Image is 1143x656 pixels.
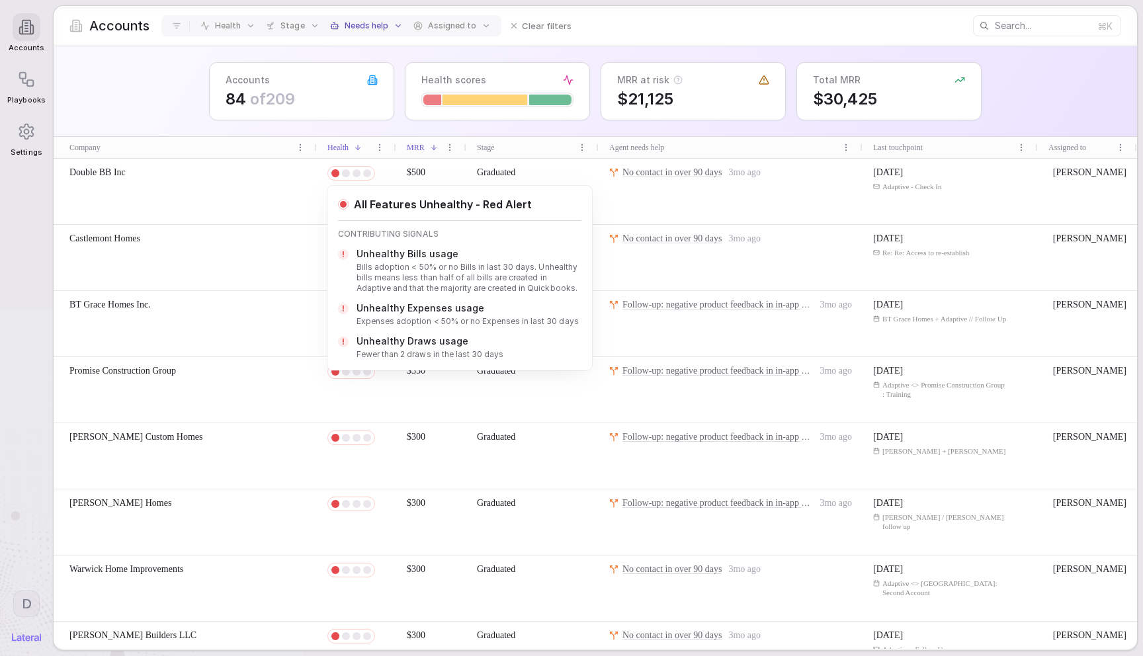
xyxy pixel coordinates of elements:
[820,497,852,510] span: 3mo ago
[477,366,515,376] span: Graduated
[357,302,579,315] span: Unhealthy Expenses usage
[728,629,761,642] span: 3mo ago
[7,111,45,163] a: Settings
[622,564,722,574] span: No contact in over 90 days
[882,645,947,654] span: Adaptive - Follow Up
[407,432,425,442] span: $300
[407,366,425,376] span: $350
[69,364,176,378] span: Promise Construction Group
[873,298,903,311] span: [DATE]
[728,232,761,245] span: 3mo ago
[882,579,1027,598] span: Adaptive <> [GEOGRAPHIC_DATA]: Second Account
[357,316,579,327] span: Expenses adoption < 50% or no Expenses in last 30 days
[1053,497,1126,510] span: [PERSON_NAME]
[1053,629,1126,642] span: [PERSON_NAME]
[12,634,41,641] img: Lateral
[428,20,476,31] span: Assigned to
[1053,364,1126,378] span: [PERSON_NAME]
[69,298,151,311] span: BT Grace Homes Inc.
[215,20,241,31] span: Health
[622,298,813,311] a: Follow-up: negative product feedback in in-app comments
[342,337,345,347] span: !
[820,298,852,311] span: 3mo ago
[522,19,571,32] span: Clear filters
[226,73,270,87] span: Accounts
[617,73,683,87] div: MRR at risk
[354,196,532,212] span: All Features Unhealthy - Red Alert
[69,497,171,510] span: [PERSON_NAME] Homes
[407,167,425,177] span: $500
[873,364,903,378] span: [DATE]
[873,629,903,642] span: [DATE]
[873,497,903,510] span: [DATE]
[882,446,1006,456] span: [PERSON_NAME] + [PERSON_NAME]
[622,629,722,642] a: No contact in over 90 days
[1048,142,1086,153] span: Assigned to
[226,89,378,109] span: 84
[345,20,388,31] span: Needs help
[882,314,1006,323] span: BT Grace Homes + Adaptive // Follow Up
[1053,298,1126,311] span: [PERSON_NAME]
[813,73,861,87] span: Total MRR
[69,563,183,576] span: Warwick Home Improvements
[357,247,581,261] span: Unhealthy Bills usage
[873,232,903,245] span: [DATE]
[622,300,839,309] span: Follow-up: negative product feedback in in-app comments
[622,498,839,508] span: Follow-up: negative product feedback in in-app comments
[7,7,45,59] a: Accounts
[873,166,903,179] span: [DATE]
[622,430,813,444] a: Follow-up: negative product feedback in in-app comments
[504,17,578,35] button: Clear filters
[342,304,345,314] span: !
[407,142,425,153] span: MRR
[407,630,425,640] span: $300
[342,249,345,260] span: !
[327,142,349,153] span: Health
[477,564,515,574] span: Graduated
[820,364,852,378] span: 3mo ago
[1053,430,1126,444] span: [PERSON_NAME]
[609,142,664,153] span: Agent needs help
[477,498,515,508] span: Graduated
[250,89,295,108] span: of 209
[11,148,42,157] span: Settings
[622,563,722,576] a: No contact in over 90 days
[69,430,202,444] span: [PERSON_NAME] Custom Homes
[1053,232,1126,245] span: [PERSON_NAME]
[7,59,45,111] a: Playbooks
[477,142,495,153] span: Stage
[69,629,196,642] span: [PERSON_NAME] Builders LLC
[622,497,813,510] a: Follow-up: negative product feedback in in-app comments
[22,595,32,612] span: D
[407,498,425,508] span: $300
[622,232,722,245] a: No contact in over 90 days
[407,564,425,574] span: $300
[477,167,515,177] span: Graduated
[873,142,923,153] span: Last touchpoint
[622,364,813,378] a: Follow-up: negative product feedback in in-app comments
[617,89,769,109] span: $21,125
[622,630,722,640] span: No contact in over 90 days
[421,73,486,87] span: Health scores
[882,512,1027,532] span: [PERSON_NAME] / [PERSON_NAME] follow up
[622,167,722,177] span: No contact in over 90 days
[882,380,1027,399] span: Adaptive <> Promise Construction Group​ : Training
[1053,563,1126,576] span: [PERSON_NAME]
[622,366,839,376] span: Follow-up: negative product feedback in in-app comments
[622,166,722,179] a: No contact in over 90 days
[477,432,515,442] span: Graduated
[622,432,839,442] span: Follow-up: negative product feedback in in-app comments
[69,232,140,245] span: Castlemont Homes
[873,563,903,576] span: [DATE]
[882,182,942,191] span: Adaptive - Check In
[1053,166,1126,179] span: [PERSON_NAME]
[338,229,581,239] span: CONTRIBUTING SIGNALS
[813,89,965,109] span: $30,425
[9,44,44,52] span: Accounts
[728,166,761,179] span: 3mo ago
[728,563,761,576] span: 3mo ago
[280,20,304,31] span: Stage
[7,96,45,104] span: Playbooks
[69,166,126,179] span: Double BB Inc
[357,262,581,294] span: Bills adoption < 50% or no Bills in last 30 days. Unhealthy bills means less than half of all bil...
